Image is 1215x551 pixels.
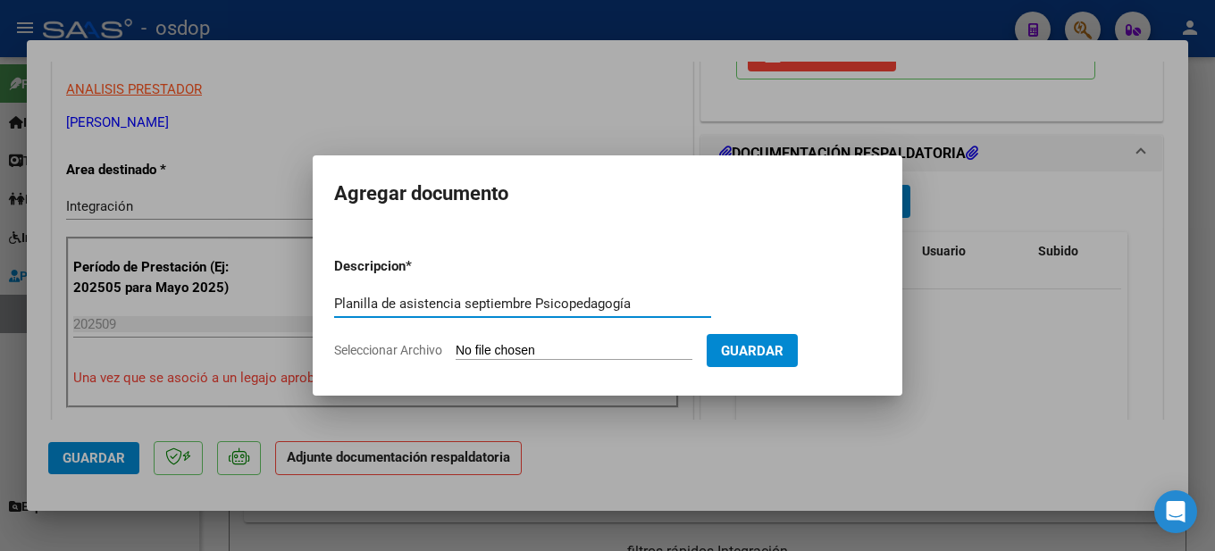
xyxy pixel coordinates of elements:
span: Guardar [721,343,783,359]
h2: Agregar documento [334,177,881,211]
div: Open Intercom Messenger [1154,490,1197,533]
span: Seleccionar Archivo [334,343,442,357]
button: Guardar [707,334,798,367]
p: Descripcion [334,256,499,277]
